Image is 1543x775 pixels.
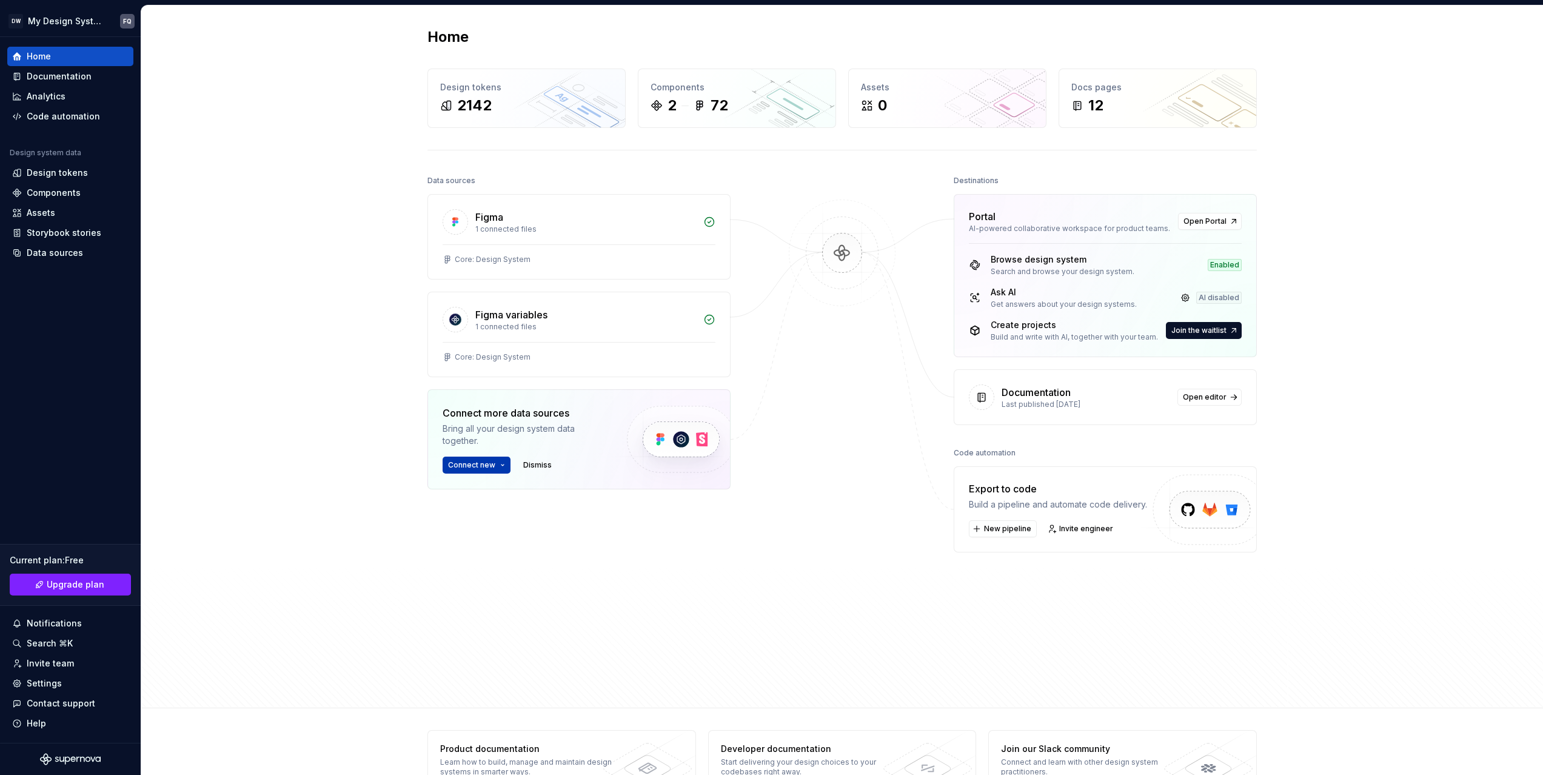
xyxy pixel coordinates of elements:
[1088,96,1103,115] div: 12
[991,267,1134,277] div: Search and browse your design system.
[7,654,133,673] a: Invite team
[123,16,132,26] div: FQ
[427,172,475,189] div: Data sources
[40,753,101,765] svg: Supernova Logo
[848,69,1046,128] a: Assets0
[969,209,996,224] div: Portal
[27,617,82,629] div: Notifications
[1171,326,1227,335] span: Join the waitlist
[1178,213,1242,230] a: Open Portal
[7,183,133,203] a: Components
[7,614,133,633] button: Notifications
[991,300,1137,309] div: Get answers about your design systems.
[1059,69,1257,128] a: Docs pages12
[443,457,510,474] button: Connect new
[969,520,1037,537] button: New pipeline
[10,148,81,158] div: Design system data
[1208,259,1242,271] div: Enabled
[448,460,495,470] span: Connect new
[27,717,46,730] div: Help
[7,163,133,183] a: Design tokens
[7,694,133,713] button: Contact support
[10,554,131,566] div: Current plan : Free
[861,81,1034,93] div: Assets
[1183,216,1227,226] span: Open Portal
[991,286,1137,298] div: Ask AI
[1002,385,1071,400] div: Documentation
[427,27,469,47] h2: Home
[27,227,101,239] div: Storybook stories
[27,697,95,710] div: Contact support
[969,224,1171,233] div: AI-powered collaborative workspace for product teams.
[427,194,731,280] a: Figma1 connected filesCore: Design System
[954,445,1016,461] div: Code automation
[475,307,547,322] div: Figma variables
[991,319,1158,331] div: Create projects
[7,203,133,223] a: Assets
[651,81,823,93] div: Components
[440,81,613,93] div: Design tokens
[969,498,1147,511] div: Build a pipeline and automate code delivery.
[28,15,105,27] div: My Design System
[427,292,731,377] a: Figma variables1 connected filesCore: Design System
[7,87,133,106] a: Analytics
[1183,392,1227,402] span: Open editor
[27,207,55,219] div: Assets
[443,406,606,420] div: Connect more data sources
[518,457,557,474] button: Dismiss
[475,224,696,234] div: 1 connected files
[2,8,138,34] button: DWMy Design SystemFQ
[991,332,1158,342] div: Build and write with AI, together with your team.
[27,247,83,259] div: Data sources
[455,352,531,362] div: Core: Design System
[1166,322,1242,339] button: Join the waitlist
[27,167,88,179] div: Design tokens
[721,743,897,755] div: Developer documentation
[969,481,1147,496] div: Export to code
[7,67,133,86] a: Documentation
[475,322,696,332] div: 1 connected files
[443,423,606,447] div: Bring all your design system data together.
[1002,400,1170,409] div: Last published [DATE]
[427,69,626,128] a: Design tokens2142
[27,70,92,82] div: Documentation
[455,255,531,264] div: Core: Design System
[1177,389,1242,406] a: Open editor
[27,110,100,122] div: Code automation
[27,187,81,199] div: Components
[8,14,23,29] div: DW
[27,677,62,689] div: Settings
[47,579,104,591] span: Upgrade plan
[984,524,1031,534] span: New pipeline
[1071,81,1244,93] div: Docs pages
[7,674,133,693] a: Settings
[668,96,677,115] div: 2
[27,657,74,669] div: Invite team
[1001,743,1177,755] div: Join our Slack community
[991,253,1134,266] div: Browse design system
[1044,520,1119,537] a: Invite engineer
[878,96,887,115] div: 0
[7,107,133,126] a: Code automation
[7,243,133,263] a: Data sources
[27,90,65,102] div: Analytics
[523,460,552,470] span: Dismiss
[475,210,503,224] div: Figma
[638,69,836,128] a: Components272
[7,714,133,733] button: Help
[7,634,133,653] button: Search ⌘K
[27,50,51,62] div: Home
[10,574,131,596] button: Upgrade plan
[1059,524,1113,534] span: Invite engineer
[7,223,133,243] a: Storybook stories
[457,96,492,115] div: 2142
[711,96,728,115] div: 72
[1196,292,1242,304] div: AI disabled
[7,47,133,66] a: Home
[440,743,617,755] div: Product documentation
[27,637,73,649] div: Search ⌘K
[954,172,999,189] div: Destinations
